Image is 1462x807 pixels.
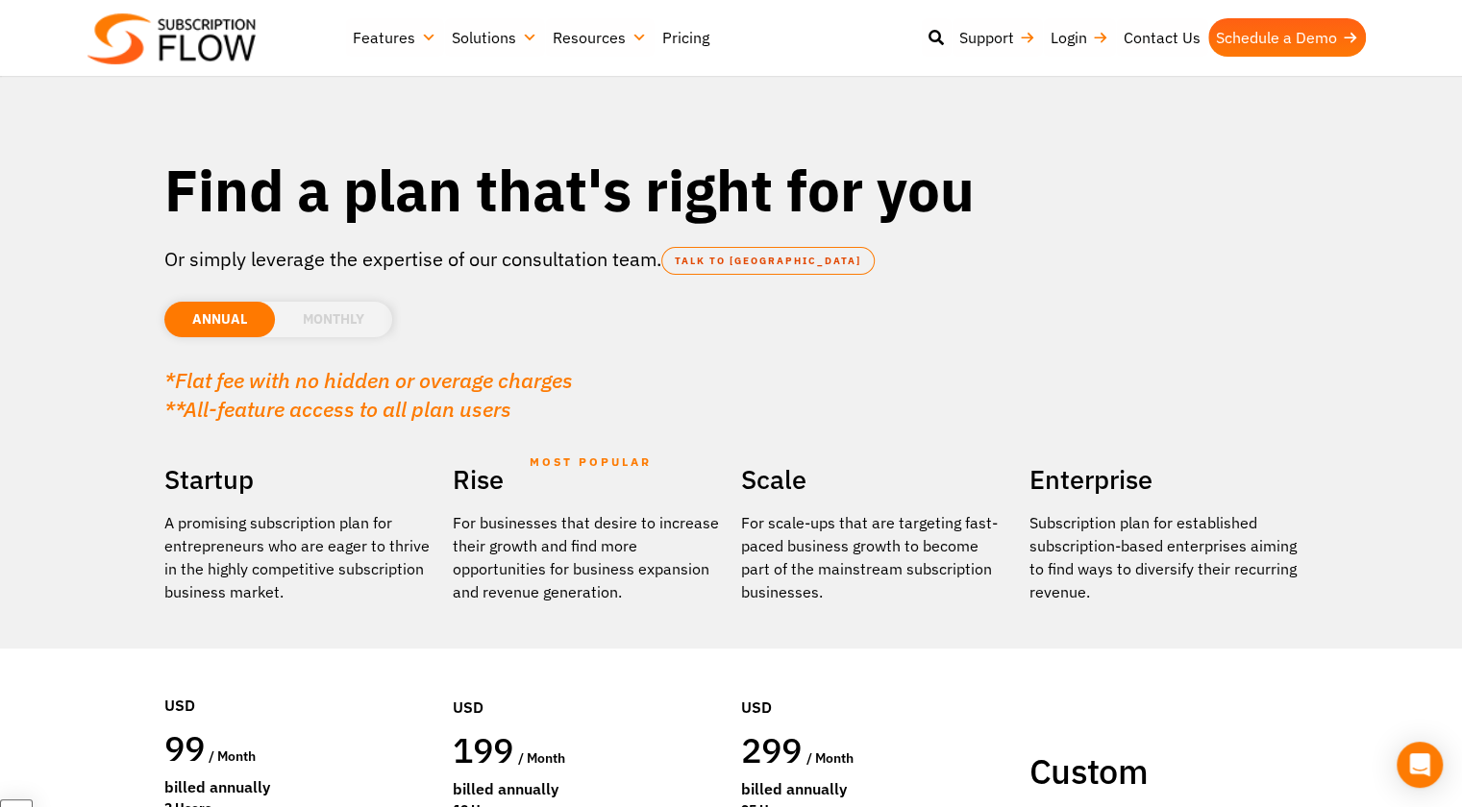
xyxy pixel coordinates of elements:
a: Login [1043,18,1116,57]
span: Custom [1029,748,1148,794]
a: Features [345,18,444,57]
span: / month [806,749,854,767]
p: Subscription plan for established subscription-based enterprises aiming to find ways to diversify... [1029,511,1299,603]
a: Solutions [444,18,545,57]
span: / month [518,749,565,767]
a: Pricing [655,18,717,57]
span: MOST POPULAR [530,440,652,484]
h2: Rise [453,457,722,501]
span: 299 [741,727,803,772]
span: 99 [164,725,206,770]
p: Or simply leverage the expertise of our consultation team. [164,245,1299,274]
a: Schedule a Demo [1208,18,1366,57]
img: Subscriptionflow [87,13,256,64]
a: TALK TO [GEOGRAPHIC_DATA] [661,247,875,275]
h2: Enterprise [1029,457,1299,501]
em: **All-feature access to all plan users [164,395,511,423]
li: MONTHLY [275,302,392,337]
span: 199 [453,727,514,772]
div: Billed Annually [164,775,434,798]
h2: Scale [741,457,1010,501]
div: USD [164,636,434,726]
a: Resources [545,18,655,57]
span: / month [209,747,256,765]
p: A promising subscription plan for entrepreneurs who are eager to thrive in the highly competitive... [164,511,434,603]
div: USD [453,638,722,728]
a: Support [952,18,1043,57]
h2: Startup [164,457,434,501]
li: ANNUAL [164,302,275,337]
div: For businesses that desire to increase their growth and find more opportunities for business expa... [453,511,722,603]
div: Billed Annually [453,777,722,800]
div: USD [741,638,1010,728]
div: Billed Annually [741,777,1010,800]
a: Contact Us [1116,18,1208,57]
div: For scale-ups that are targeting fast-paced business growth to become part of the mainstream subs... [741,511,1010,603]
h1: Find a plan that's right for you [164,154,1299,226]
div: Open Intercom Messenger [1397,742,1443,788]
em: *Flat fee with no hidden or overage charges [164,366,573,394]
